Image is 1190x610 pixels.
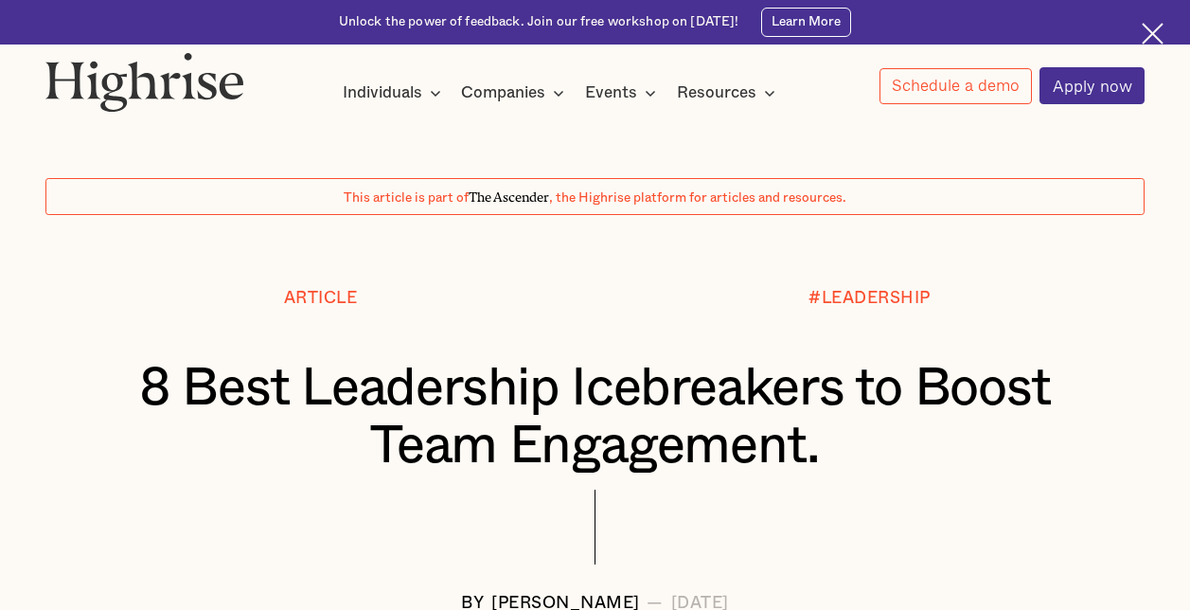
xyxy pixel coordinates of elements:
[343,81,422,104] div: Individuals
[761,8,851,36] a: Learn More
[461,81,545,104] div: Companies
[45,52,244,112] img: Highrise logo
[879,68,1033,104] a: Schedule a demo
[339,13,739,31] div: Unlock the power of feedback. Join our free workshop on [DATE]!
[549,191,846,205] span: , the Highrise platform for articles and resources.
[1039,67,1145,104] a: Apply now
[469,187,549,202] span: The Ascender
[808,289,931,307] div: #LEADERSHIP
[585,81,637,104] div: Events
[92,360,1099,476] h1: 8 Best Leadership Icebreakers to Boost Team Engagement.
[343,81,447,104] div: Individuals
[677,81,781,104] div: Resources
[585,81,662,104] div: Events
[461,81,570,104] div: Companies
[344,191,469,205] span: This article is part of
[677,81,756,104] div: Resources
[1142,23,1163,45] img: Cross icon
[284,289,358,307] div: Article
